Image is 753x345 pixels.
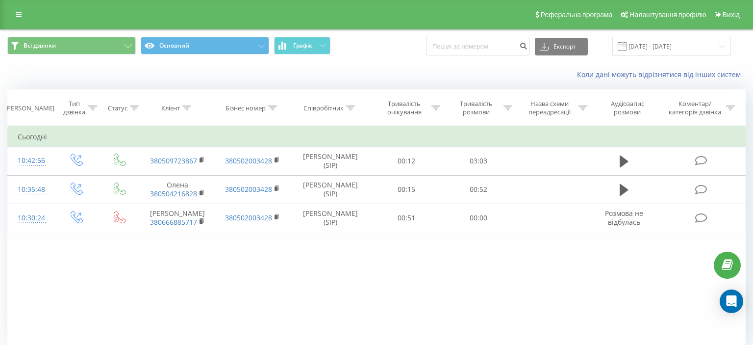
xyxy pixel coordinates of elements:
[225,213,272,222] a: 380502003428
[371,147,443,175] td: 00:12
[225,185,272,194] a: 380502003428
[443,147,515,175] td: 03:03
[666,100,724,116] div: Коментар/категорія дзвінка
[140,175,215,204] td: Олена
[541,11,613,19] span: Реферальна програма
[8,127,746,147] td: Сьогодні
[599,100,656,116] div: Аудіозапис розмови
[443,175,515,204] td: 00:52
[426,38,530,55] input: Пошук за номером
[18,151,44,170] div: 10:42:56
[720,290,743,313] div: Open Intercom Messenger
[629,11,706,19] span: Налаштування профілю
[371,175,443,204] td: 00:15
[5,104,54,112] div: [PERSON_NAME]
[577,70,746,79] a: Коли дані можуть відрізнятися вiд інших систем
[140,204,215,232] td: [PERSON_NAME]
[226,104,266,112] div: Бізнес номер
[161,104,180,112] div: Клієнт
[452,100,501,116] div: Тривалість розмови
[290,204,371,232] td: [PERSON_NAME] (SIP)
[141,37,269,54] button: Основний
[7,37,136,54] button: Всі дзвінки
[524,100,576,116] div: Назва схеми переадресації
[379,100,429,116] div: Тривалість очікування
[62,100,86,116] div: Тип дзвінка
[443,204,515,232] td: 00:00
[108,104,127,112] div: Статус
[723,11,740,19] span: Вихід
[150,156,197,165] a: 380509723867
[290,147,371,175] td: [PERSON_NAME] (SIP)
[225,156,272,165] a: 380502003428
[150,217,197,227] a: 380666885717
[18,180,44,199] div: 10:35:48
[605,209,643,227] span: Розмова не відбулась
[150,189,197,198] a: 380504216828
[274,37,330,54] button: Графік
[535,38,588,55] button: Експорт
[303,104,344,112] div: Співробітник
[18,209,44,228] div: 10:30:24
[371,204,443,232] td: 00:51
[24,42,56,50] span: Всі дзвінки
[290,175,371,204] td: [PERSON_NAME] (SIP)
[293,42,312,49] span: Графік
